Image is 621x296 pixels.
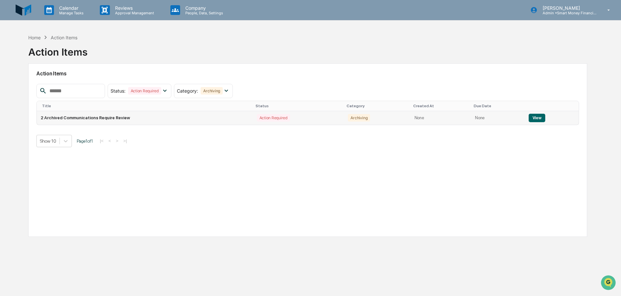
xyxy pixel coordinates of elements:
[77,138,93,144] span: Page 1 of 1
[54,5,87,11] p: Calendar
[201,87,223,95] div: Archiving
[46,110,79,115] a: Powered byPylon
[36,71,579,77] h2: Action Items
[111,52,118,59] button: Start new chat
[114,138,120,144] button: >
[529,114,545,122] button: View
[98,138,105,144] button: |<
[348,114,370,122] div: Archiving
[45,79,83,91] a: 🗄️Attestations
[110,5,157,11] p: Reviews
[7,83,12,88] div: 🖐️
[529,115,545,120] a: View
[22,56,82,61] div: We're available if you need us!
[256,104,342,108] div: Status
[180,11,226,15] p: People, Data, Settings
[13,94,41,101] span: Data Lookup
[28,35,41,40] div: Home
[537,5,598,11] p: [PERSON_NAME]
[7,14,118,24] p: How can we help?
[180,5,226,11] p: Company
[7,95,12,100] div: 🔎
[22,50,107,56] div: Start new chat
[4,92,44,103] a: 🔎Data Lookup
[413,104,469,108] div: Created At
[54,82,81,88] span: Attestations
[177,88,198,94] span: Category :
[347,104,408,108] div: Category
[54,11,87,15] p: Manage Tasks
[411,111,471,125] td: None
[110,11,157,15] p: Approval Management
[4,79,45,91] a: 🖐️Preclearance
[7,50,18,61] img: 1746055101610-c473b297-6a78-478c-a979-82029cc54cd1
[128,87,161,95] div: Action Required
[28,41,87,58] div: Action Items
[537,11,598,15] p: Admin • Smart Money Financial Advisors
[37,111,253,125] td: 2 Archived Communications Require Review
[47,83,52,88] div: 🗄️
[600,275,618,292] iframe: Open customer support
[13,82,42,88] span: Preclearance
[65,110,79,115] span: Pylon
[107,138,113,144] button: <
[42,104,250,108] div: Title
[51,35,77,40] div: Action Items
[257,114,290,122] div: Action Required
[474,104,522,108] div: Due Date
[111,88,126,94] span: Status :
[471,111,524,125] td: None
[121,138,129,144] button: >|
[16,2,31,18] img: logo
